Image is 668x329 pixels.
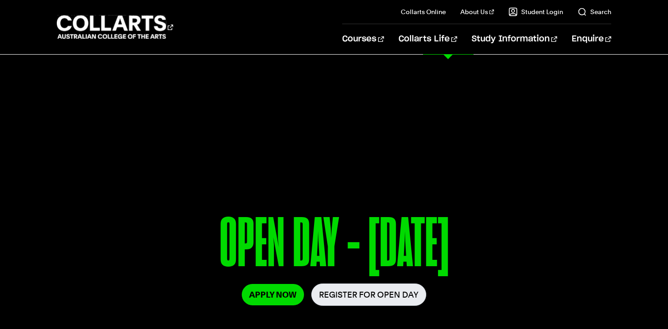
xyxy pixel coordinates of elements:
[460,7,494,16] a: About Us
[342,24,384,54] a: Courses
[311,283,426,306] a: Register for Open Day
[399,24,457,54] a: Collarts Life
[64,208,604,283] p: OPEN DAY - [DATE]
[401,7,446,16] a: Collarts Online
[572,24,611,54] a: Enquire
[578,7,611,16] a: Search
[242,284,304,305] a: Apply Now
[472,24,557,54] a: Study Information
[508,7,563,16] a: Student Login
[57,14,173,40] div: Go to homepage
